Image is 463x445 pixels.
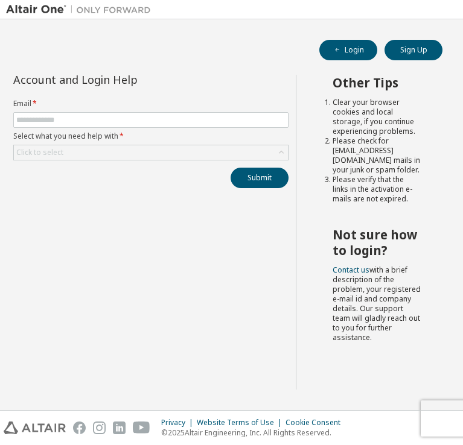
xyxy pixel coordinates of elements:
div: Account and Login Help [13,75,234,84]
li: Please check for [EMAIL_ADDRESS][DOMAIN_NAME] mails in your junk or spam folder. [333,136,421,175]
h2: Other Tips [333,75,421,90]
img: youtube.svg [133,421,150,434]
div: Cookie Consent [286,418,348,428]
button: Login [319,40,377,60]
label: Select what you need help with [13,131,289,141]
button: Sign Up [385,40,442,60]
span: with a brief description of the problem, your registered e-mail id and company details. Our suppo... [333,265,421,342]
p: © 2025 Altair Engineering, Inc. All Rights Reserved. [161,428,348,438]
img: instagram.svg [93,421,106,434]
div: Click to select [16,148,63,157]
a: Contact us [333,265,369,275]
label: Email [13,99,289,109]
img: altair_logo.svg [4,421,66,434]
img: facebook.svg [73,421,86,434]
h2: Not sure how to login? [333,227,421,259]
li: Clear your browser cookies and local storage, if you continue experiencing problems. [333,98,421,136]
div: Click to select [14,145,288,160]
img: Altair One [6,4,157,16]
img: linkedin.svg [113,421,126,434]
button: Submit [231,168,289,188]
li: Please verify that the links in the activation e-mails are not expired. [333,175,421,204]
div: Website Terms of Use [197,418,286,428]
div: Privacy [161,418,197,428]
